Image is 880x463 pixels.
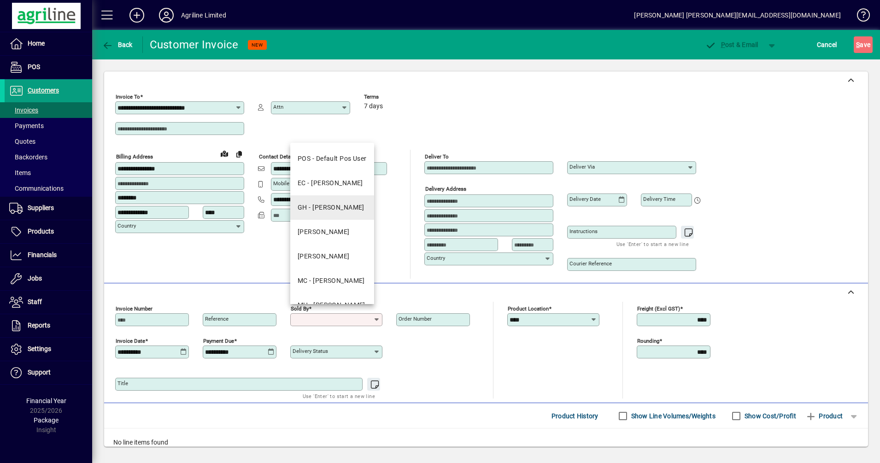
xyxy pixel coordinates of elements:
mat-label: Instructions [569,228,598,234]
div: [PERSON_NAME] [298,227,350,237]
a: Suppliers [5,197,92,220]
span: Staff [28,298,42,305]
mat-label: Title [117,380,128,387]
span: Reports [28,322,50,329]
mat-label: Country [117,223,136,229]
span: Product [805,409,843,423]
mat-label: Delivery date [569,196,601,202]
a: Quotes [5,134,92,149]
span: Quotes [9,138,35,145]
mat-label: Invoice number [116,305,153,312]
span: 7 days [364,103,383,110]
mat-label: Freight (excl GST) [637,305,680,312]
mat-option: MC - Matt Cobb [290,269,374,293]
mat-label: Delivery status [293,348,328,354]
button: Product [801,408,847,424]
span: ost & Email [705,41,758,48]
div: Customer Invoice [150,37,239,52]
button: Copy to Delivery address [232,147,246,161]
mat-option: EC - Ethan Crawford [290,171,374,195]
span: S [856,41,860,48]
span: Jobs [28,275,42,282]
mat-option: GH - Gerry Hamlin [290,195,374,220]
a: Staff [5,291,92,314]
span: P [721,41,725,48]
mat-label: Invoice date [116,338,145,344]
mat-label: Sold by [291,305,309,312]
span: ave [856,37,870,52]
span: Product History [551,409,598,423]
span: Settings [28,345,51,352]
span: Communications [9,185,64,192]
a: Settings [5,338,92,361]
span: Items [9,169,31,176]
div: No line items found [104,428,868,457]
span: Financials [28,251,57,258]
a: POS [5,56,92,79]
button: Post & Email [700,36,763,53]
mat-label: Reference [205,316,229,322]
div: Agriline Limited [181,8,226,23]
div: EC - [PERSON_NAME] [298,178,363,188]
span: NEW [252,42,263,48]
a: View on map [217,146,232,161]
span: Cancel [817,37,837,52]
span: Invoices [9,106,38,114]
div: GH - [PERSON_NAME] [298,203,364,212]
mat-label: Deliver To [425,153,449,160]
mat-label: Mobile [273,180,289,187]
span: Support [28,369,51,376]
label: Show Cost/Profit [743,411,796,421]
a: Knowledge Base [850,2,868,32]
label: Show Line Volumes/Weights [629,411,716,421]
div: MC - [PERSON_NAME] [298,276,365,286]
span: Products [28,228,54,235]
mat-hint: Use 'Enter' to start a new line [303,391,375,401]
button: Cancel [815,36,839,53]
mat-option: JC - Jonathan Cashmore [290,244,374,269]
div: [PERSON_NAME] [PERSON_NAME][EMAIL_ADDRESS][DOMAIN_NAME] [634,8,841,23]
div: POS - Default Pos User [298,154,367,164]
a: Reports [5,314,92,337]
span: Back [102,41,133,48]
a: Communications [5,181,92,196]
app-page-header-button: Back [92,36,143,53]
span: Customers [28,87,59,94]
mat-label: Country [427,255,445,261]
button: Add [122,7,152,23]
a: Financials [5,244,92,267]
button: Back [100,36,135,53]
span: Terms [364,94,419,100]
button: Save [854,36,873,53]
span: Financial Year [26,397,66,404]
mat-label: Invoice To [116,94,140,100]
a: Backorders [5,149,92,165]
a: Home [5,32,92,55]
mat-label: Payment due [203,338,234,344]
span: POS [28,63,40,70]
button: Profile [152,7,181,23]
mat-label: Attn [273,104,283,110]
mat-label: Order number [399,316,432,322]
mat-option: MH - Michael Hamlin [290,293,374,317]
a: Invoices [5,102,92,118]
span: Package [34,416,59,424]
mat-label: Rounding [637,338,659,344]
a: Products [5,220,92,243]
mat-hint: Use 'Enter' to start a new line [616,239,689,249]
mat-label: Courier Reference [569,260,612,267]
span: Home [28,40,45,47]
mat-label: Product location [508,305,549,312]
mat-option: POS - Default Pos User [290,147,374,171]
a: Jobs [5,267,92,290]
button: Product History [548,408,602,424]
a: Items [5,165,92,181]
span: Suppliers [28,204,54,211]
span: Backorders [9,153,47,161]
mat-label: Deliver via [569,164,595,170]
div: MH - [PERSON_NAME] [298,300,365,310]
a: Payments [5,118,92,134]
a: Support [5,361,92,384]
div: [PERSON_NAME] [298,252,350,261]
span: Payments [9,122,44,129]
